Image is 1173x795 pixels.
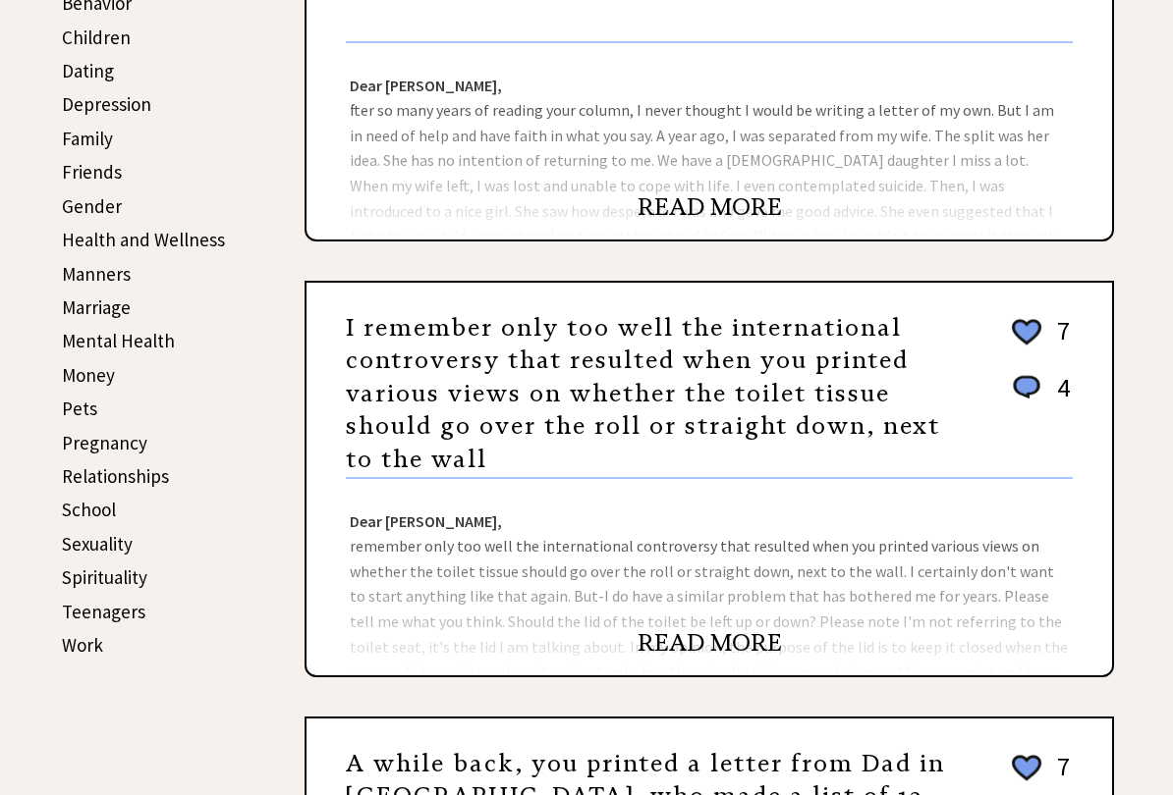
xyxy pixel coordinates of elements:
[62,26,131,50] a: Children
[350,512,502,532] strong: Dear [PERSON_NAME],
[1009,373,1044,404] img: message_round%201.png
[62,533,133,556] a: Sexuality
[638,193,782,223] a: READ MORE
[350,77,502,96] strong: Dear [PERSON_NAME],
[62,195,122,219] a: Gender
[307,480,1112,676] div: remember only too well the international controversy that resulted when you printed various views...
[1047,372,1071,424] td: 4
[1009,316,1044,350] img: heart_outline%202.png
[1009,752,1044,786] img: heart_outline%202.png
[62,364,115,388] a: Money
[62,566,147,590] a: Spirituality
[62,229,225,252] a: Health and Wellness
[62,161,122,185] a: Friends
[346,314,940,475] a: I remember only too well the international controversy that resulted when you printed various vie...
[62,330,175,353] a: Mental Health
[1047,315,1071,370] td: 7
[638,629,782,659] a: READ MORE
[62,465,169,489] a: Relationships
[62,601,145,624] a: Teenagers
[307,44,1112,240] div: fter so many years of reading your column, I never thought I would be writing a letter of my own....
[62,128,113,151] a: Family
[62,60,114,83] a: Dating
[62,634,103,658] a: Work
[62,397,97,421] a: Pets
[62,93,151,117] a: Depression
[62,263,131,287] a: Manners
[62,432,147,455] a: Pregnancy
[62,296,131,320] a: Marriage
[62,499,116,522] a: School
